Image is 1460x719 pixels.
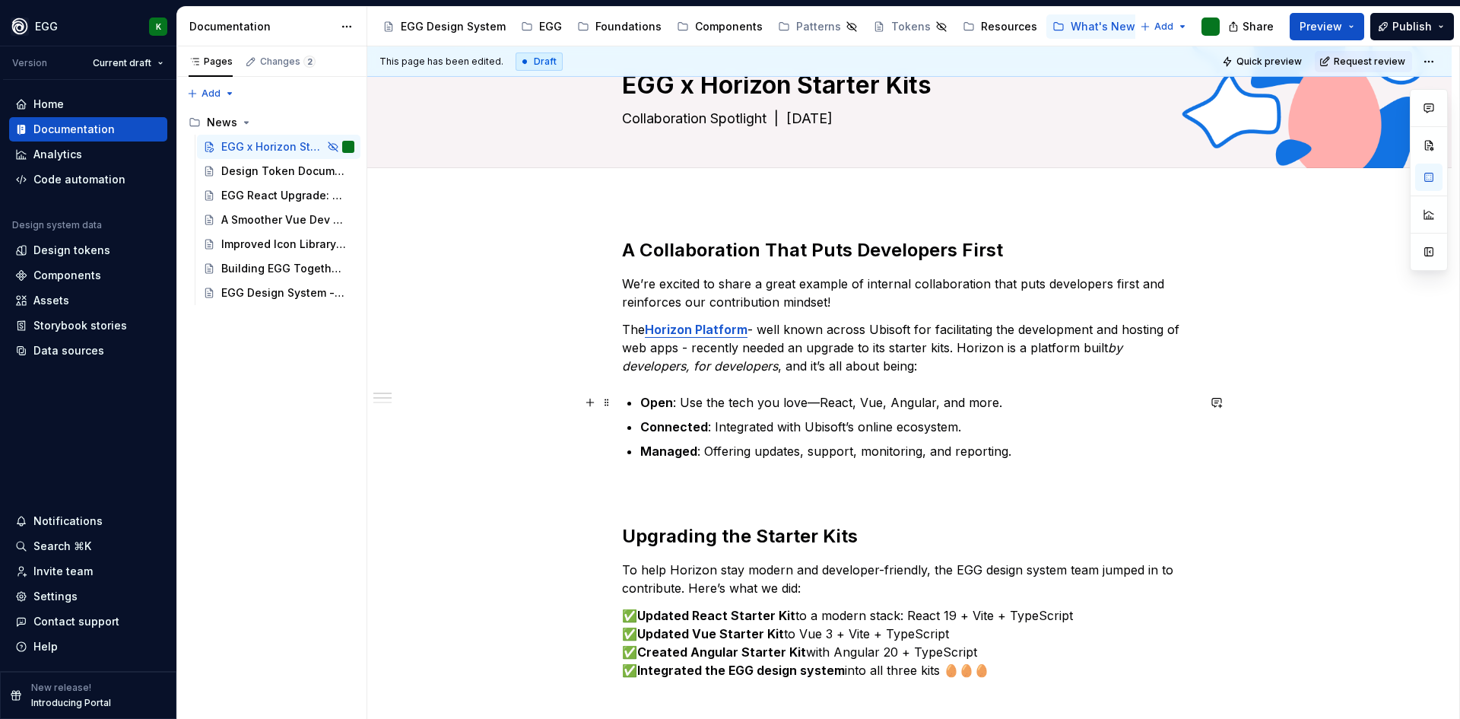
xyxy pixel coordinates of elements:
[622,320,1197,375] p: The - well known across Ubisoft for facilitating the development and hosting of web apps - recent...
[189,19,333,34] div: Documentation
[207,115,237,130] div: News
[33,318,127,333] div: Storybook stories
[9,167,167,192] a: Code automation
[1370,13,1454,40] button: Publish
[957,14,1043,39] a: Resources
[221,261,347,276] div: Building EGG Together 🙌
[189,56,233,68] div: Pages
[796,19,841,34] div: Patterns
[86,52,170,74] button: Current draft
[33,97,64,112] div: Home
[9,509,167,533] button: Notifications
[9,584,167,609] a: Settings
[539,19,562,34] div: EGG
[3,10,173,43] button: EGGK
[772,14,864,39] a: Patterns
[376,11,1132,42] div: Page tree
[695,19,763,34] div: Components
[33,172,125,187] div: Code automation
[619,67,1194,103] textarea: EGG x Horizon Starter Kits
[33,243,110,258] div: Design tokens
[622,561,1197,597] p: To help Horizon stay modern and developer-friendly, the EGG design system team jumped in to contr...
[401,19,506,34] div: EGG Design System
[35,19,58,34] div: EGG
[1154,21,1173,33] span: Add
[867,14,954,39] a: Tokens
[221,188,347,203] div: EGG React Upgrade: React 19 + More ⚛️
[33,589,78,604] div: Settings
[197,281,360,305] a: EGG Design System - Reaching a new milestone! 🚀
[9,263,167,288] a: Components
[182,83,240,104] button: Add
[516,52,563,71] div: Draft
[9,238,167,262] a: Design tokens
[197,135,360,159] a: EGG x Horizon Starter Kits
[640,395,673,410] strong: Open
[637,644,806,660] strong: Created Angular Starter Kit
[197,159,360,183] a: Design Token Documentation - Now clearer and smarter! 🎨
[221,212,347,227] div: A Smoother Vue Dev Experience 💛
[31,697,111,709] p: Introducing Portal
[93,57,151,69] span: Current draft
[515,14,568,39] a: EGG
[640,419,708,434] strong: Connected
[379,56,503,68] span: This page has been edited.
[33,147,82,162] div: Analytics
[33,514,103,529] div: Notifications
[622,524,1197,549] h2: Upgrading the Starter Kits
[9,313,167,338] a: Storybook stories
[11,17,29,36] img: 87d06435-c97f-426c-aa5d-5eb8acd3d8b3.png
[303,56,316,68] span: 2
[637,608,795,623] strong: Updated React Starter Kit
[197,208,360,232] a: A Smoother Vue Dev Experience 💛
[891,19,931,34] div: Tokens
[182,110,360,305] div: Page tree
[202,87,221,100] span: Add
[1290,13,1364,40] button: Preview
[671,14,769,39] a: Components
[622,238,1197,262] h2: A Collaboration That Puts Developers First
[33,639,58,654] div: Help
[619,107,1194,131] textarea: Collaboration Spotlight | [DATE]
[33,293,69,308] div: Assets
[33,564,93,579] div: Invite team
[1071,19,1135,34] div: What's New
[9,92,167,116] a: Home
[637,626,784,641] strong: Updated Vue Starter Kit
[197,232,360,256] a: Improved Icon Library 🔎
[640,444,697,459] strong: Managed
[9,339,167,363] a: Data sources
[640,442,1197,460] p: : Offering updates, support, monitoring, and reporting.
[1334,56,1405,68] span: Request review
[33,539,91,554] div: Search ⌘K
[9,559,167,584] a: Invite team
[1236,56,1302,68] span: Quick preview
[1392,19,1432,34] span: Publish
[640,393,1197,412] p: : Use the tech you love—React, Vue, Angular, and more.
[31,682,91,694] p: New release!
[1217,51,1309,72] button: Quick preview
[33,122,115,137] div: Documentation
[9,635,167,659] button: Help
[376,14,512,39] a: EGG Design System
[640,418,1197,436] p: : Integrated with Ubisoft’s online ecosystem.
[1046,14,1141,39] a: What's New
[9,142,167,167] a: Analytics
[622,606,1197,679] p: ✅ to a modern stack: React 19 + Vite + TypeScript ✅ to Vue 3 + Vite + TypeScript ✅ with Angular 2...
[156,21,161,33] div: K
[260,56,316,68] div: Changes
[221,164,347,179] div: Design Token Documentation - Now clearer and smarter! 🎨
[12,57,47,69] div: Version
[33,614,119,629] div: Contact support
[645,322,747,337] a: Horizon Platform
[33,268,101,283] div: Components
[595,19,662,34] div: Foundations
[571,14,668,39] a: Foundations
[1220,13,1284,40] button: Share
[12,219,102,231] div: Design system data
[1300,19,1342,34] span: Preview
[197,183,360,208] a: EGG React Upgrade: React 19 + More ⚛️
[9,117,167,142] a: Documentation
[637,663,845,678] strong: Integrated the EGG design system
